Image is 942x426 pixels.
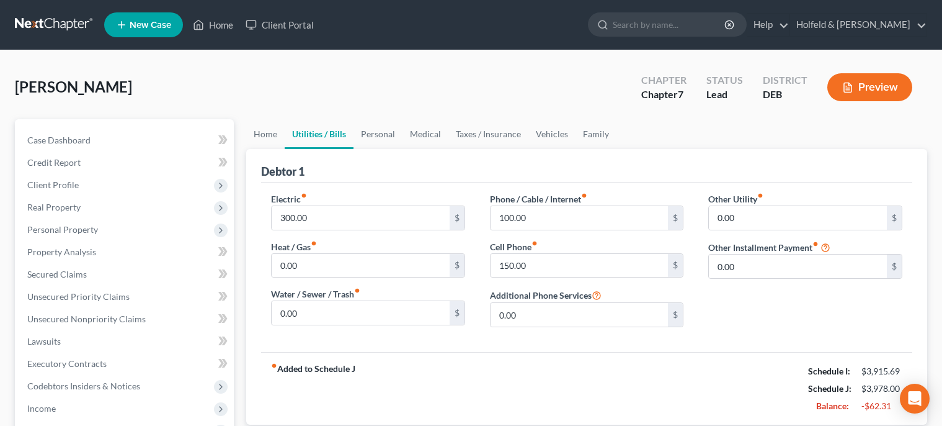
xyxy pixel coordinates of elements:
label: Water / Sewer / Trash [271,288,360,301]
label: Heat / Gas [271,240,317,253]
a: Secured Claims [17,263,234,286]
span: Case Dashboard [27,135,91,145]
div: Chapter [641,88,687,102]
i: fiber_manual_record [531,240,538,247]
div: $3,978.00 [861,383,902,395]
strong: Schedule I: [808,366,850,376]
label: Other Installment Payment [708,241,819,254]
span: Codebtors Insiders & Notices [27,381,140,391]
div: $ [668,206,683,230]
i: fiber_manual_record [581,193,587,199]
a: Home [246,119,285,149]
div: Debtor 1 [261,164,304,179]
span: Unsecured Priority Claims [27,291,130,302]
span: Personal Property [27,224,98,235]
div: DEB [763,88,807,102]
input: -- [272,254,450,278]
span: New Case [130,20,171,30]
button: Preview [827,73,912,101]
strong: Added to Schedule J [271,363,355,415]
div: $3,915.69 [861,365,902,378]
span: Income [27,403,56,414]
strong: Balance: [816,401,849,411]
div: $ [668,254,683,278]
input: -- [491,254,669,278]
span: Property Analysis [27,247,96,257]
a: Lawsuits [17,330,234,353]
input: -- [491,303,669,327]
a: Case Dashboard [17,129,234,152]
div: Chapter [641,73,687,88]
input: -- [272,301,450,325]
input: -- [272,206,450,230]
div: $ [450,206,464,230]
i: fiber_manual_record [311,240,317,247]
label: Electric [271,193,307,206]
a: Unsecured Priority Claims [17,286,234,308]
span: Executory Contracts [27,358,107,369]
label: Cell Phone [490,240,538,253]
a: Property Analysis [17,241,234,263]
span: 7 [678,88,683,100]
a: Executory Contracts [17,353,234,375]
label: Other Utility [708,193,763,206]
span: Credit Report [27,157,81,168]
input: -- [491,206,669,230]
span: Secured Claims [27,269,87,279]
div: Status [706,73,743,88]
div: $ [887,255,902,278]
a: Vehicles [528,119,575,149]
div: $ [668,303,683,327]
input: -- [709,206,887,230]
a: Utilities / Bills [285,119,353,149]
i: fiber_manual_record [301,193,307,199]
span: Lawsuits [27,336,61,347]
i: fiber_manual_record [354,288,360,294]
a: Help [747,14,789,36]
span: Real Property [27,202,81,212]
a: Holfeld & [PERSON_NAME] [790,14,926,36]
label: Additional Phone Services [490,288,602,302]
div: Lead [706,88,743,102]
input: -- [709,255,887,278]
div: $ [450,301,464,325]
strong: Schedule J: [808,383,851,394]
a: Family [575,119,616,149]
i: fiber_manual_record [271,363,277,369]
input: Search by name... [613,13,726,36]
a: Unsecured Nonpriority Claims [17,308,234,330]
span: [PERSON_NAME] [15,78,132,96]
div: $ [887,206,902,230]
a: Medical [402,119,448,149]
a: Home [187,14,239,36]
i: fiber_manual_record [757,193,763,199]
span: Client Profile [27,179,79,190]
a: Personal [353,119,402,149]
a: Credit Report [17,152,234,174]
a: Client Portal [239,14,320,36]
div: Open Intercom Messenger [900,384,930,414]
div: -$62.31 [861,400,902,412]
a: Taxes / Insurance [448,119,528,149]
span: Unsecured Nonpriority Claims [27,314,146,324]
label: Phone / Cable / Internet [490,193,587,206]
div: District [763,73,807,88]
div: $ [450,254,464,278]
i: fiber_manual_record [812,241,819,247]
